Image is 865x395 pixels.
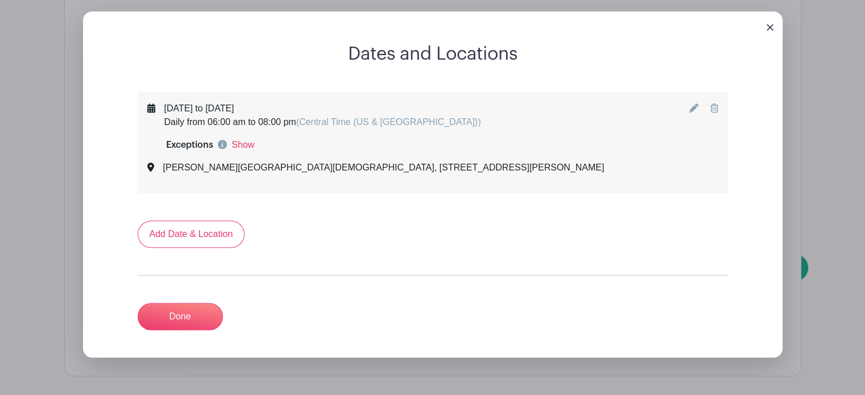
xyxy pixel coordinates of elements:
[164,102,481,129] div: [DATE] to [DATE] Daily from 06:00 am to 08:00 pm
[138,221,245,248] a: Add Date & Location
[83,43,783,65] h2: Dates and Locations
[767,24,773,31] img: close_button-5f87c8562297e5c2d7936805f587ecaba9071eb48480494691a3f1689db116b3.svg
[296,117,481,127] span: (Central Time (US & [GEOGRAPHIC_DATA]))
[231,138,254,152] a: Show
[163,161,605,174] div: [PERSON_NAME][GEOGRAPHIC_DATA][DEMOGRAPHIC_DATA], [STREET_ADDRESS][PERSON_NAME]
[138,303,223,330] a: Done
[166,140,213,149] span: Exceptions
